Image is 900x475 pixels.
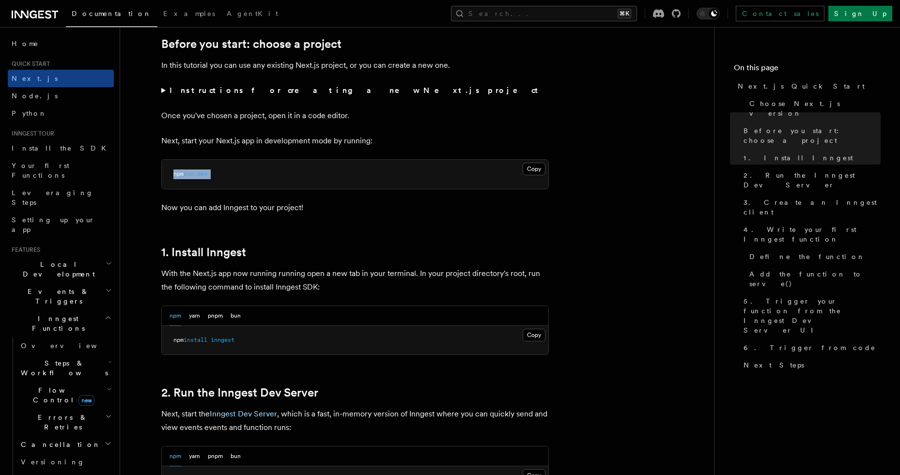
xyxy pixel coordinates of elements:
a: Next.js Quick Start [734,77,881,95]
a: Documentation [66,3,157,27]
a: Contact sales [736,6,824,21]
span: npm [173,170,184,177]
a: 5. Trigger your function from the Inngest Dev Server UI [740,292,881,339]
span: 6. Trigger from code [744,343,876,352]
p: With the Next.js app now running running open a new tab in your terminal. In your project directo... [161,267,549,294]
button: pnpm [208,306,223,326]
button: Copy [523,163,545,175]
span: Leveraging Steps [12,189,93,206]
a: Before you start: choose a project [161,37,341,51]
span: 5. Trigger your function from the Inngest Dev Server UI [744,296,881,335]
span: Next.js [12,75,58,82]
span: inngest [211,337,234,343]
h4: On this page [734,62,881,77]
button: Search...⌘K [451,6,637,21]
span: Features [8,246,40,254]
button: bun [231,306,241,326]
summary: Instructions for creating a new Next.js project [161,84,549,97]
span: Versioning [21,458,85,466]
span: 3. Create an Inngest client [744,198,881,217]
button: yarn [189,446,200,466]
span: Home [12,39,39,48]
span: install [184,337,207,343]
span: dev [197,170,207,177]
button: Toggle dark mode [697,8,720,19]
a: Leveraging Steps [8,184,114,211]
span: Inngest tour [8,130,54,138]
a: Install the SDK [8,139,114,157]
button: Steps & Workflows [17,354,114,382]
button: npm [170,306,181,326]
span: Overview [21,342,121,350]
a: Sign Up [828,6,892,21]
span: 1. Install Inngest [744,153,853,163]
span: Local Development [8,260,106,279]
a: Add the function to serve() [745,265,881,292]
a: Your first Functions [8,157,114,184]
kbd: ⌘K [618,9,631,18]
strong: Instructions for creating a new Next.js project [170,86,542,95]
a: Next.js [8,70,114,87]
span: Next.js Quick Start [738,81,865,91]
span: Your first Functions [12,162,69,179]
button: pnpm [208,446,223,466]
span: Add the function to serve() [749,269,881,289]
span: Flow Control [17,385,107,405]
span: npm [173,337,184,343]
p: In this tutorial you can use any existing Next.js project, or you can create a new one. [161,59,549,72]
span: run [184,170,194,177]
a: AgentKit [221,3,284,26]
button: bun [231,446,241,466]
button: Local Development [8,256,114,283]
span: 2. Run the Inngest Dev Server [744,170,881,190]
button: npm [170,446,181,466]
span: Documentation [72,10,152,17]
a: Overview [17,337,114,354]
a: Python [8,105,114,122]
span: Events & Triggers [8,287,106,306]
a: 1. Install Inngest [161,245,246,259]
a: 6. Trigger from code [740,339,881,356]
a: Versioning [17,453,114,471]
a: Setting up your app [8,211,114,238]
p: Next, start the , which is a fast, in-memory version of Inngest where you can quickly send and vi... [161,407,549,434]
span: Next Steps [744,360,804,370]
span: Python [12,109,47,117]
p: Next, start your Next.js app in development mode by running: [161,134,549,148]
button: Errors & Retries [17,409,114,436]
span: Node.js [12,92,58,100]
button: Events & Triggers [8,283,114,310]
a: Before you start: choose a project [740,122,881,149]
p: Once you've chosen a project, open it in a code editor. [161,109,549,123]
button: Flow Controlnew [17,382,114,409]
span: Quick start [8,60,50,68]
a: 2. Run the Inngest Dev Server [161,386,318,399]
a: Choose Next.js version [745,95,881,122]
span: Define the function [749,252,865,261]
a: Next Steps [740,356,881,374]
span: Cancellation [17,440,101,449]
a: Inngest Dev Server [210,409,277,418]
span: 4. Write your first Inngest function [744,225,881,244]
button: Inngest Functions [8,310,114,337]
a: 3. Create an Inngest client [740,194,881,221]
span: AgentKit [227,10,278,17]
button: Cancellation [17,436,114,453]
a: Home [8,35,114,52]
button: yarn [189,306,200,326]
a: 4. Write your first Inngest function [740,221,881,248]
span: Before you start: choose a project [744,126,881,145]
span: Inngest Functions [8,314,105,333]
p: Now you can add Inngest to your project! [161,201,549,215]
a: Examples [157,3,221,26]
span: Setting up your app [12,216,95,233]
span: Install the SDK [12,144,112,152]
span: Steps & Workflows [17,358,108,378]
span: Examples [163,10,215,17]
a: 1. Install Inngest [740,149,881,167]
span: Choose Next.js version [749,99,881,118]
a: Node.js [8,87,114,105]
a: 2. Run the Inngest Dev Server [740,167,881,194]
span: new [78,395,94,406]
span: Errors & Retries [17,413,105,432]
